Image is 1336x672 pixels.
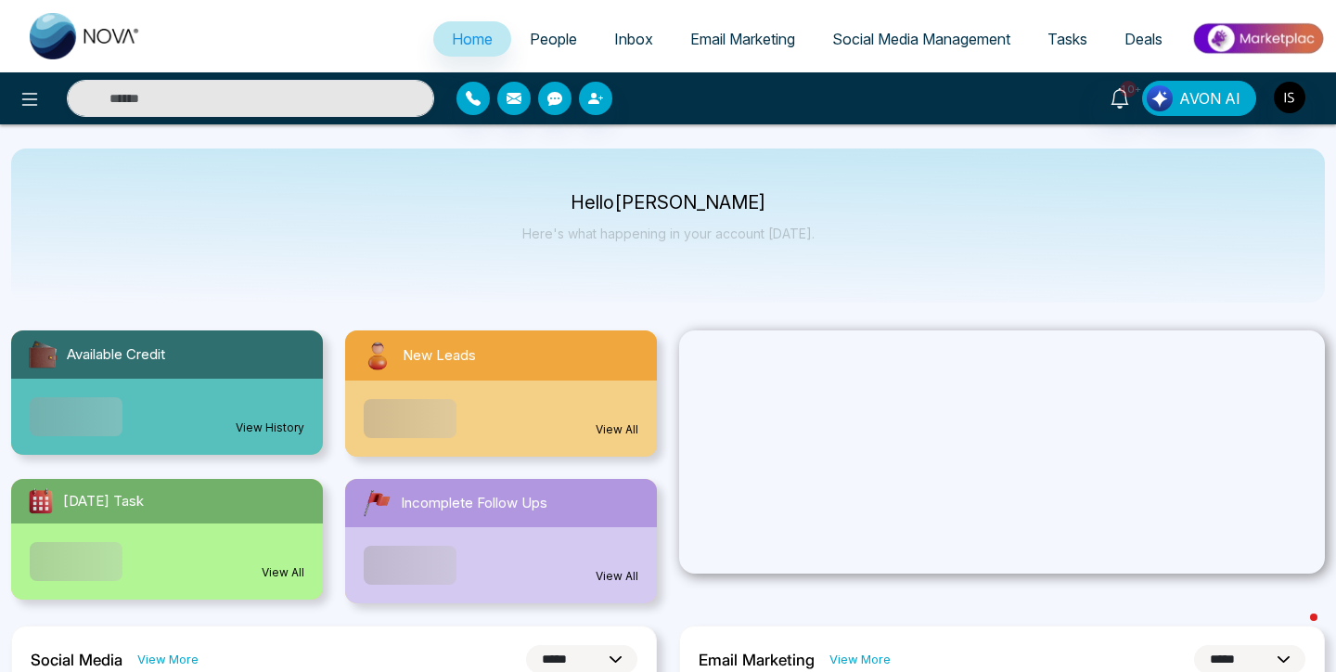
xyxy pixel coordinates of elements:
[403,345,476,367] span: New Leads
[262,564,304,581] a: View All
[63,491,144,512] span: [DATE] Task
[522,195,815,211] p: Hello [PERSON_NAME]
[1124,30,1163,48] span: Deals
[31,651,122,669] h2: Social Media
[614,30,653,48] span: Inbox
[1179,87,1240,110] span: AVON AI
[360,486,393,520] img: followUps.svg
[511,21,596,57] a: People
[690,30,795,48] span: Email Marketing
[596,421,638,438] a: View All
[1190,18,1325,59] img: Market-place.gif
[1029,21,1106,57] a: Tasks
[832,30,1010,48] span: Social Media Management
[1120,81,1137,97] span: 10+
[596,21,672,57] a: Inbox
[596,568,638,585] a: View All
[1147,85,1173,111] img: Lead Flow
[26,486,56,516] img: todayTask.svg
[814,21,1029,57] a: Social Media Management
[360,338,395,373] img: newLeads.svg
[1106,21,1181,57] a: Deals
[1273,609,1317,653] iframe: Intercom live chat
[672,21,814,57] a: Email Marketing
[433,21,511,57] a: Home
[452,30,493,48] span: Home
[334,330,668,457] a: New LeadsView All
[1047,30,1087,48] span: Tasks
[829,651,891,668] a: View More
[1098,81,1142,113] a: 10+
[699,651,815,669] h2: Email Marketing
[530,30,577,48] span: People
[1142,81,1256,116] button: AVON AI
[67,344,165,366] span: Available Credit
[1274,82,1305,113] img: User Avatar
[26,338,59,371] img: availableCredit.svg
[236,420,304,436] a: View History
[401,493,547,514] span: Incomplete Follow Ups
[522,226,815,241] p: Here's what happening in your account [DATE].
[30,13,141,59] img: Nova CRM Logo
[334,479,668,603] a: Incomplete Follow UpsView All
[137,651,199,668] a: View More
